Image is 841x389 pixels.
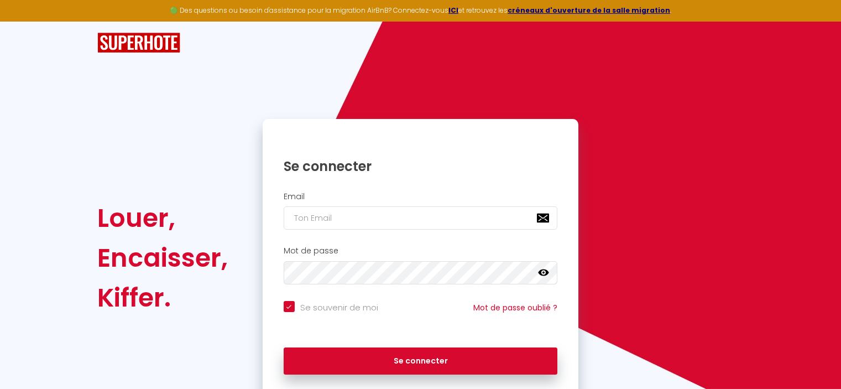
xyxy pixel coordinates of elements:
img: SuperHote logo [97,33,180,53]
a: ICI [448,6,458,15]
input: Ton Email [284,206,558,230]
button: Se connecter [284,347,558,375]
div: Kiffer. [97,278,228,318]
h1: Se connecter [284,158,558,175]
h2: Mot de passe [284,246,558,256]
h2: Email [284,192,558,201]
a: Mot de passe oublié ? [473,302,557,313]
a: créneaux d'ouverture de la salle migration [508,6,670,15]
div: Louer, [97,198,228,238]
div: Encaisser, [97,238,228,278]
